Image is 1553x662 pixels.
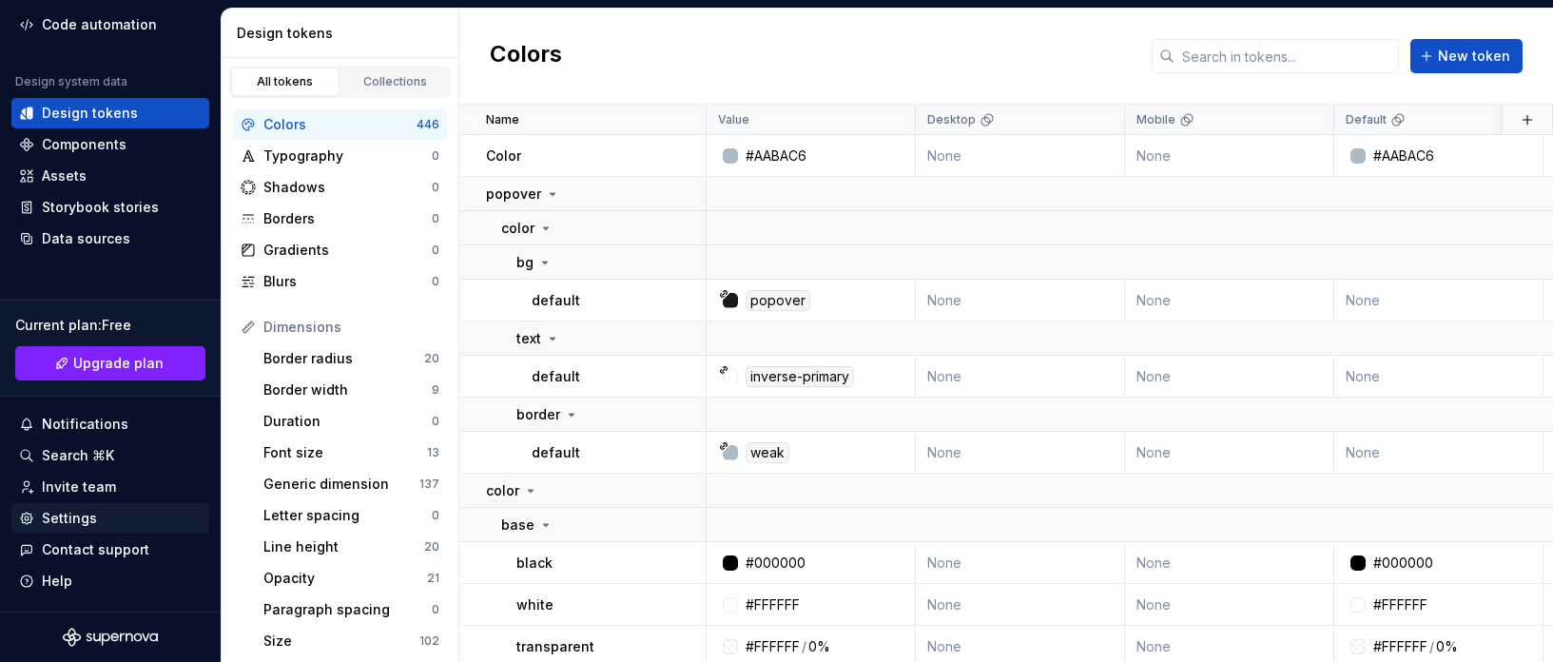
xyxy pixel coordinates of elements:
[233,172,447,203] a: Shadows0
[1373,146,1434,165] div: #AABAC6
[263,146,432,165] div: Typography
[42,198,159,217] div: Storybook stories
[15,316,205,335] div: Current plan : Free
[11,503,209,534] a: Settings
[42,477,116,496] div: Invite team
[1373,554,1433,573] div: #000000
[432,382,439,398] div: 9
[11,98,209,128] a: Design tokens
[516,253,534,272] p: bg
[348,74,443,89] div: Collections
[263,178,432,197] div: Shadows
[263,241,432,260] div: Gradients
[1125,280,1334,321] td: None
[42,229,130,248] div: Data sources
[11,472,209,502] a: Invite team
[263,115,417,134] div: Colors
[432,180,439,195] div: 0
[1125,432,1334,474] td: None
[233,235,447,265] a: Gradients0
[11,192,209,223] a: Storybook stories
[419,477,439,492] div: 137
[419,633,439,649] div: 102
[1429,637,1434,656] div: /
[746,442,789,463] div: weak
[42,572,72,591] div: Help
[1125,356,1334,398] td: None
[263,600,432,619] div: Paragraph spacing
[1346,112,1387,127] p: Default
[432,508,439,523] div: 0
[263,209,432,228] div: Borders
[432,274,439,289] div: 0
[501,516,534,535] p: base
[42,446,114,465] div: Search ⌘K
[263,537,424,556] div: Line height
[1334,280,1543,321] td: None
[1125,542,1334,584] td: None
[73,354,164,373] span: Upgrade plan
[417,117,439,132] div: 446
[432,602,439,617] div: 0
[233,109,447,140] a: Colors446
[233,266,447,297] a: Blurs0
[516,554,553,573] p: black
[11,224,209,254] a: Data sources
[1125,584,1334,626] td: None
[916,542,1125,584] td: None
[1373,595,1427,614] div: #FFFFFF
[916,356,1125,398] td: None
[1174,39,1399,73] input: Search in tokens...
[256,406,447,437] a: Duration0
[256,375,447,405] a: Border width9
[63,628,158,647] svg: Supernova Logo
[263,443,427,462] div: Font size
[486,185,541,204] p: popover
[263,380,432,399] div: Border width
[256,563,447,594] a: Opacity21
[42,509,97,528] div: Settings
[746,290,810,311] div: popover
[1136,112,1175,127] p: Mobile
[15,346,205,380] button: Upgrade plan
[927,112,976,127] p: Desktop
[256,500,447,531] a: Letter spacing0
[238,74,333,89] div: All tokens
[432,414,439,429] div: 0
[263,569,427,588] div: Opacity
[1334,356,1543,398] td: None
[916,584,1125,626] td: None
[501,219,534,238] p: color
[1410,39,1523,73] button: New token
[808,637,830,656] div: 0%
[746,637,800,656] div: #FFFFFF
[746,595,800,614] div: #FFFFFF
[486,481,519,500] p: color
[42,166,87,185] div: Assets
[42,540,149,559] div: Contact support
[263,632,419,651] div: Size
[432,211,439,226] div: 0
[1334,432,1543,474] td: None
[486,146,521,165] p: Color
[516,637,594,656] p: transparent
[432,243,439,258] div: 0
[11,409,209,439] button: Notifications
[233,204,447,234] a: Borders0
[15,74,127,89] div: Design system data
[256,469,447,499] a: Generic dimension137
[11,440,209,471] button: Search ⌘K
[427,571,439,586] div: 21
[516,329,541,348] p: text
[516,595,553,614] p: white
[237,24,451,43] div: Design tokens
[233,141,447,171] a: Typography0
[1125,135,1334,177] td: None
[916,135,1125,177] td: None
[263,318,439,337] div: Dimensions
[427,445,439,460] div: 13
[802,637,806,656] div: /
[11,129,209,160] a: Components
[11,535,209,565] button: Contact support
